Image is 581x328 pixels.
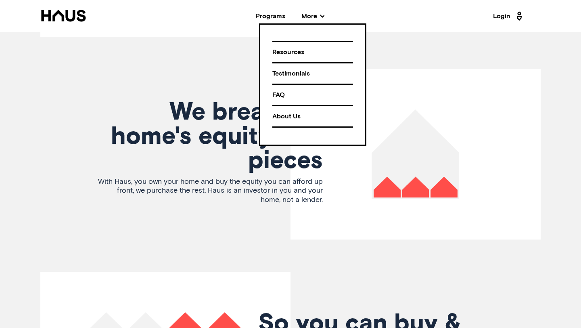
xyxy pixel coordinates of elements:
[493,10,525,23] a: Login
[98,177,323,205] p: With Haus, you own your home and buy the equity you can afford up front, we purchase the rest. Ha...
[272,105,353,128] a: About Us
[272,62,353,84] a: Testimonials
[301,13,324,19] span: More
[272,67,353,81] div: Testimonials
[272,88,353,102] div: FAQ
[272,41,353,62] a: Resources
[98,101,323,173] h2: We break the home's equity into pieces
[255,13,285,19] a: Programs
[272,45,353,59] div: Resources
[272,109,353,124] div: About Us
[272,84,353,105] a: FAQ
[341,109,491,199] img: PvYHajo.png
